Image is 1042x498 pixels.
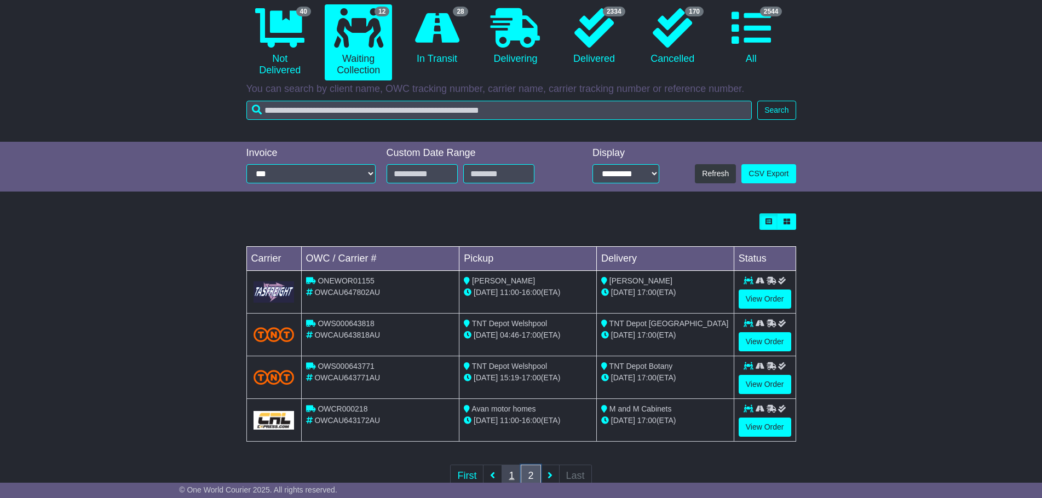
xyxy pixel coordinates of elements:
span: 04:46 [500,331,519,339]
span: OWCR000218 [318,404,367,413]
a: 12 Waiting Collection [325,4,392,80]
span: TNT Depot Welshpool [472,319,547,328]
span: [DATE] [611,331,635,339]
span: Avan motor homes [471,404,536,413]
span: [DATE] [474,288,498,297]
td: Pickup [459,247,597,271]
span: OWS000643771 [318,362,375,370]
button: Refresh [695,164,736,183]
span: 16:00 [522,416,541,425]
a: View Order [739,332,791,351]
span: [DATE] [611,416,635,425]
div: Custom Date Range [387,147,562,159]
span: [PERSON_NAME] [472,276,535,285]
a: View Order [739,418,791,437]
img: GetCarrierServiceLogo [254,411,295,430]
span: 17:00 [522,373,541,382]
a: View Order [739,289,791,309]
span: 11:00 [500,416,519,425]
div: (ETA) [601,372,729,384]
a: 170 Cancelled [639,4,706,69]
span: OWCAU643172AU [314,416,380,425]
img: TNT_Domestic.png [254,370,295,385]
span: 2334 [603,7,625,16]
a: 2544 All [717,4,785,69]
span: 17:00 [637,416,657,425]
span: [DATE] [474,373,498,382]
a: 40 Not Delivered [246,4,314,80]
div: - (ETA) [464,329,592,341]
div: - (ETA) [464,415,592,426]
a: CSV Export [741,164,796,183]
img: GetCarrierServiceLogo [254,281,295,303]
div: (ETA) [601,287,729,298]
a: First [450,465,483,487]
div: - (ETA) [464,372,592,384]
a: View Order [739,375,791,394]
span: 15:19 [500,373,519,382]
span: 170 [685,7,704,16]
p: You can search by client name, OWC tracking number, carrier name, carrier tracking number or refe... [246,83,796,95]
span: [PERSON_NAME] [609,276,672,285]
span: 17:00 [637,288,657,297]
span: 17:00 [637,373,657,382]
a: 28 In Transit [403,4,470,69]
span: [DATE] [611,373,635,382]
span: OWS000643818 [318,319,375,328]
span: OWCAU647802AU [314,288,380,297]
span: TNT Depot Botany [609,362,673,370]
div: - (ETA) [464,287,592,298]
span: 11:00 [500,288,519,297]
td: Status [734,247,796,271]
span: 17:00 [637,331,657,339]
span: [DATE] [611,288,635,297]
img: TNT_Domestic.png [254,327,295,342]
span: [DATE] [474,416,498,425]
span: OWCAU643771AU [314,373,380,382]
a: 2 [521,465,540,487]
td: Carrier [246,247,301,271]
span: TNT Depot Welshpool [472,362,547,370]
div: Display [592,147,659,159]
a: 1 [502,465,521,487]
a: Delivering [482,4,549,69]
span: 28 [453,7,468,16]
span: OWCAU643818AU [314,331,380,339]
button: Search [757,101,796,120]
span: 12 [375,7,389,16]
span: 17:00 [522,331,541,339]
td: Delivery [596,247,734,271]
span: M and M Cabinets [609,404,672,413]
span: TNT Depot [GEOGRAPHIC_DATA] [609,319,729,328]
span: 2544 [760,7,782,16]
td: OWC / Carrier # [301,247,459,271]
div: (ETA) [601,415,729,426]
a: 2334 Delivered [560,4,627,69]
span: ONEWOR01155 [318,276,374,285]
span: [DATE] [474,331,498,339]
span: © One World Courier 2025. All rights reserved. [179,485,337,494]
span: 40 [296,7,311,16]
div: (ETA) [601,329,729,341]
div: Invoice [246,147,376,159]
span: 16:00 [522,288,541,297]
